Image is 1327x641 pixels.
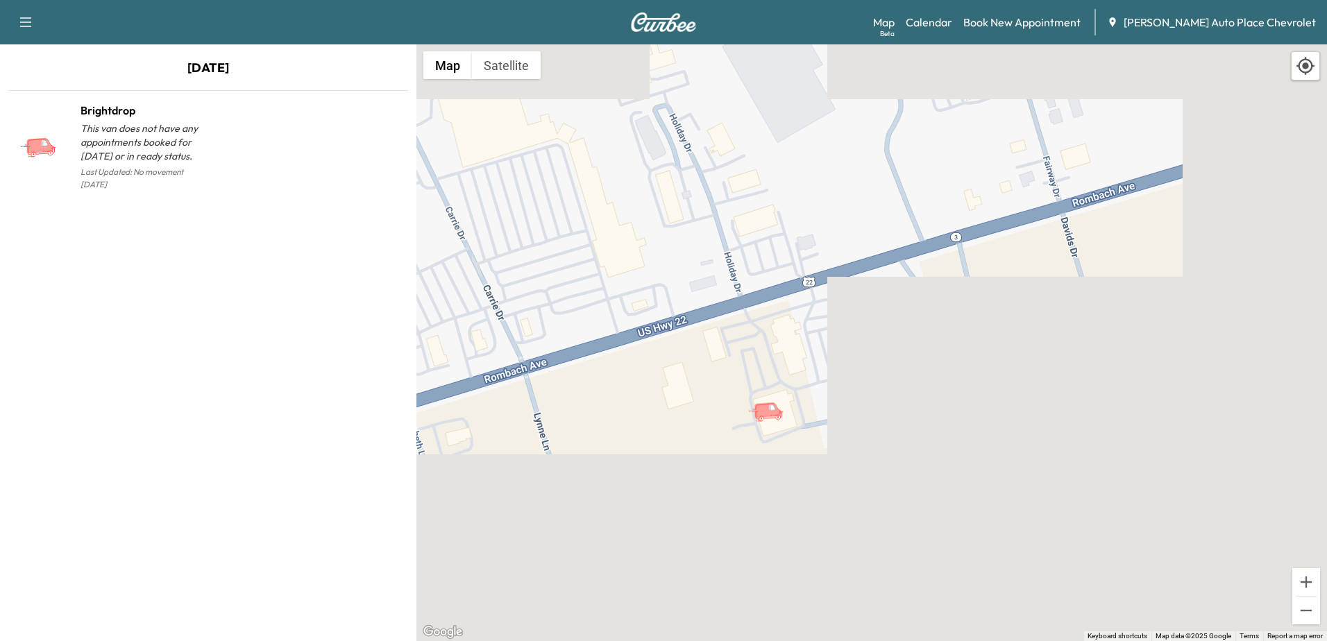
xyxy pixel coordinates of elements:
[420,623,466,641] a: Open this area in Google Maps (opens a new window)
[1291,51,1320,80] div: Recenter map
[630,12,697,32] img: Curbee Logo
[1124,14,1316,31] span: [PERSON_NAME] Auto Place Chevrolet
[1267,632,1323,640] a: Report a map error
[880,28,895,39] div: Beta
[1292,568,1320,596] button: Zoom in
[906,14,952,31] a: Calendar
[1240,632,1259,640] a: Terms (opens in new tab)
[472,51,541,79] button: Show satellite imagery
[963,14,1081,31] a: Book New Appointment
[420,623,466,641] img: Google
[873,14,895,31] a: MapBeta
[423,51,472,79] button: Show street map
[81,102,208,119] h1: Brightdrop
[81,163,208,194] p: Last Updated: No movement [DATE]
[1088,631,1147,641] button: Keyboard shortcuts
[747,387,796,411] gmp-advanced-marker: Brightdrop
[1292,597,1320,624] button: Zoom out
[81,121,208,163] p: This van does not have any appointments booked for [DATE] or in ready status.
[1156,632,1231,640] span: Map data ©2025 Google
